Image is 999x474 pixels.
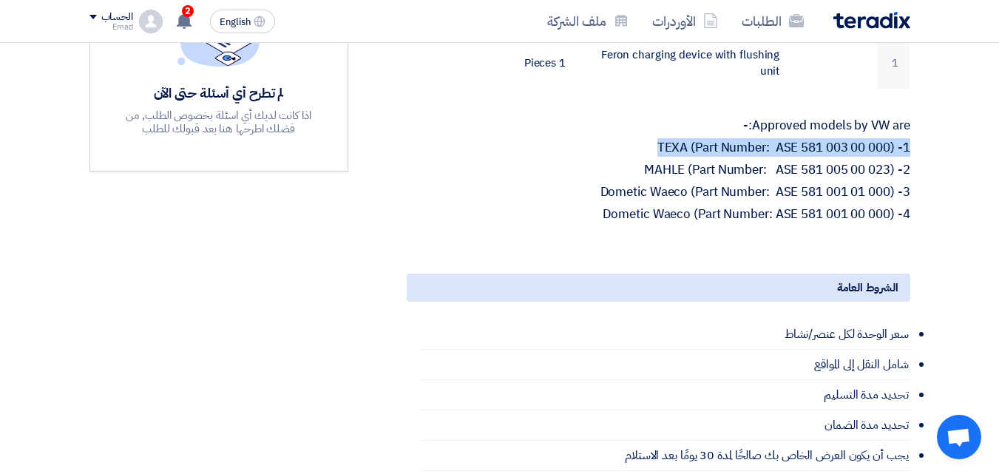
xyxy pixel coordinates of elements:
a: الطلبات [730,4,816,38]
a: ملف الشركة [535,4,640,38]
p: 4- Dometic Waeco (Part Number: ASE 581 001 00 000) [407,207,910,222]
p: 3- Dometic Waeco (Part Number: ASE 581 001 01 000) [407,185,910,200]
button: English [210,10,275,33]
div: Emad [89,23,133,31]
div: لم تطرح أي أسئلة حتى الآن [111,84,327,101]
div: Open chat [937,415,981,459]
p: Approved models by VW are:- [407,118,910,133]
p: 1- TEXA (Part Number: ASE 581 003 00 000) [407,140,910,155]
td: Feron charging device with flushing unit [578,38,791,89]
img: Teradix logo [833,12,910,29]
td: 1 Pieces [492,38,578,89]
a: الأوردرات [640,4,730,38]
div: اذا كانت لديك أي اسئلة بخصوص الطلب, من فضلك اطرحها هنا بعد قبولك للطلب [111,109,327,135]
img: profile_test.png [139,10,163,33]
span: English [220,17,251,27]
p: 2- MAHLE (Part Number: ASE 581 005 00 023) [407,163,910,177]
span: 2 [182,5,194,17]
div: الحساب [101,11,133,24]
span: الشروط العامة [837,280,898,296]
li: يجب أن يكون العرض الخاص بك صالحًا لمدة 30 يومًا بعد الاستلام [421,441,910,471]
li: شامل النقل إلى المواقع [421,350,910,380]
td: 1 [877,38,910,89]
li: تحديد مدة التسليم [421,380,910,410]
li: سعر الوحدة لكل عنصر/نشاط [421,319,910,350]
li: تحديد مدة الضمان [421,410,910,441]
